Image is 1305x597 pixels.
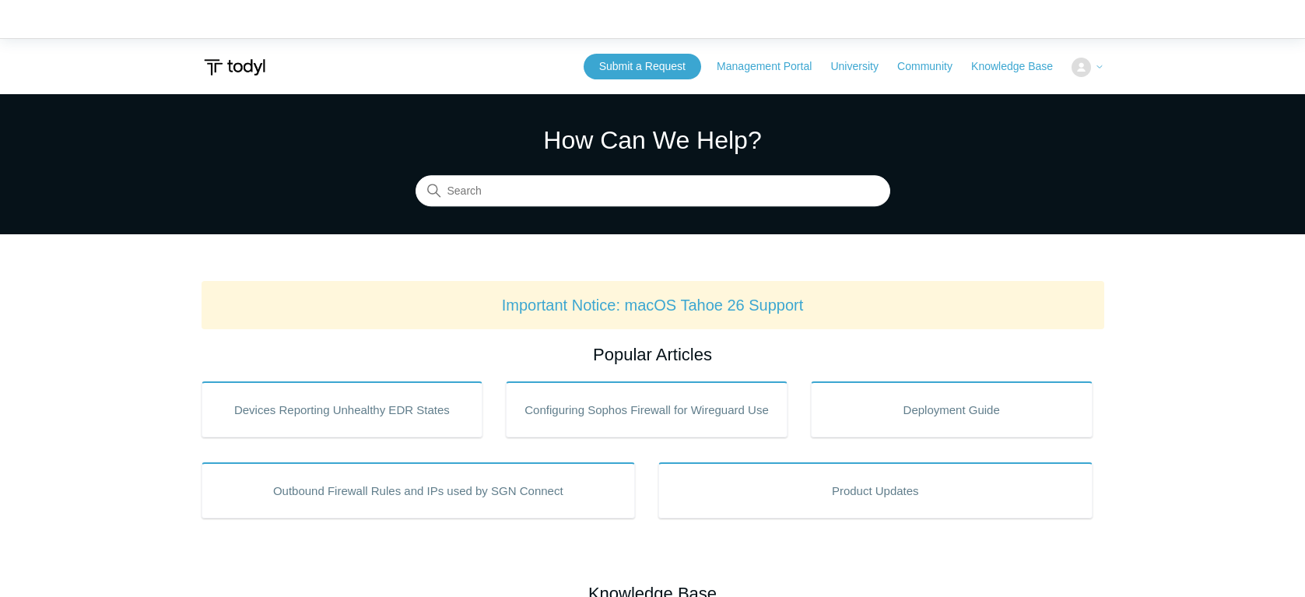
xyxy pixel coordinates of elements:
[811,381,1093,437] a: Deployment Guide
[584,54,701,79] a: Submit a Request
[658,462,1093,518] a: Product Updates
[202,342,1104,367] h2: Popular Articles
[202,53,268,82] img: Todyl Support Center Help Center home page
[506,381,788,437] a: Configuring Sophos Firewall for Wireguard Use
[416,176,890,207] input: Search
[971,58,1068,75] a: Knowledge Base
[202,381,483,437] a: Devices Reporting Unhealthy EDR States
[717,58,827,75] a: Management Portal
[502,297,804,314] a: Important Notice: macOS Tahoe 26 Support
[202,462,636,518] a: Outbound Firewall Rules and IPs used by SGN Connect
[897,58,968,75] a: Community
[416,121,890,159] h1: How Can We Help?
[830,58,893,75] a: University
